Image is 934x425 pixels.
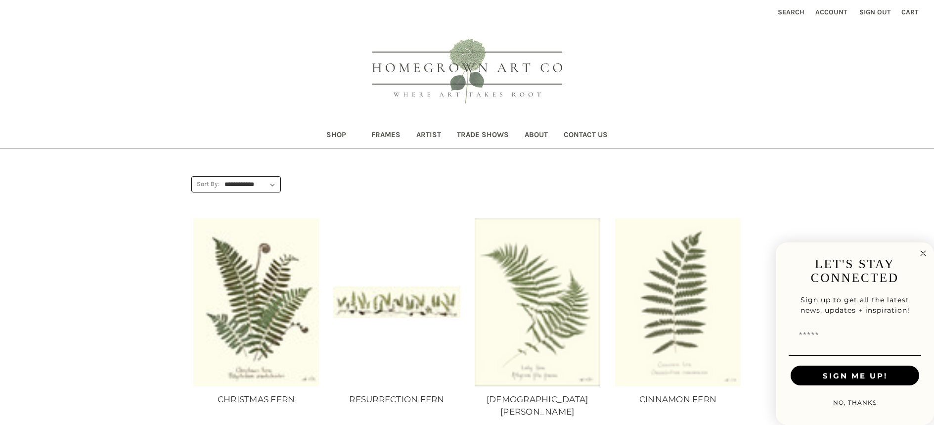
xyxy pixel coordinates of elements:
a: CHRISTMAS FERN, Price range from $10.00 to $235.00 [193,218,320,386]
a: RESURRECTION FERN, Price range from $41.00 to $180.00 [333,218,460,386]
a: LADY FERN, Price range from $10.00 to $235.00 [472,393,602,419]
img: Unframed [614,218,741,386]
a: Frames [363,124,408,148]
span: LET'S STAY CONNECTED [811,257,899,284]
a: Trade Shows [449,124,517,148]
img: Unframed [474,218,601,386]
a: Artist [408,124,449,148]
label: Sort By: [192,177,220,191]
a: CINNAMON FERN, Price range from $10.00 to $235.00 [613,393,743,406]
a: Contact Us [556,124,616,148]
a: CHRISTMAS FERN, Price range from $10.00 to $235.00 [191,393,321,406]
span: Cart [901,8,918,16]
span: Sign up to get all the latest news, updates + inspiration! [801,295,910,315]
img: HOMEGROWN ART CO [356,28,578,117]
a: LADY FERN, Price range from $10.00 to $235.00 [474,218,601,386]
button: SIGN ME UP! [791,366,919,385]
a: About [517,124,556,148]
button: NO, THANKS [828,393,882,413]
button: Close dialog [917,247,929,259]
a: RESURRECTION FERN, Price range from $41.00 to $180.00 [332,393,462,406]
img: Unframed [193,218,320,386]
input: Email [791,326,919,345]
a: Shop [318,124,363,148]
img: Unframed [333,286,460,318]
div: FLYOUT Form [776,242,934,425]
a: CINNAMON FERN, Price range from $10.00 to $235.00 [614,218,741,386]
